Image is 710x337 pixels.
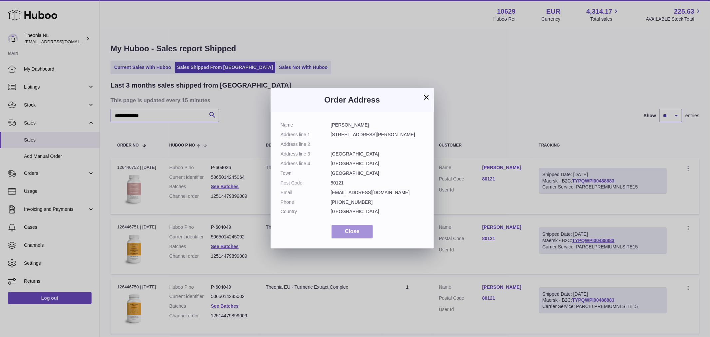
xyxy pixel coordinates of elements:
button: Close [332,225,373,238]
dd: [GEOGRAPHIC_DATA] [331,208,424,215]
dd: [GEOGRAPHIC_DATA] [331,170,424,176]
dt: Address line 2 [281,141,331,148]
dd: [GEOGRAPHIC_DATA] [331,161,424,167]
dd: [PERSON_NAME] [331,122,424,128]
dt: Address line 3 [281,151,331,157]
dt: Email [281,189,331,196]
h3: Order Address [281,95,424,105]
dt: Address line 1 [281,132,331,138]
dt: Address line 4 [281,161,331,167]
dd: 80121 [331,180,424,186]
dd: [STREET_ADDRESS][PERSON_NAME] [331,132,424,138]
dt: Post Code [281,180,331,186]
span: Close [345,228,359,234]
dd: [GEOGRAPHIC_DATA] [331,151,424,157]
dd: [EMAIL_ADDRESS][DOMAIN_NAME] [331,189,424,196]
button: × [422,93,430,101]
dd: [PHONE_NUMBER] [331,199,424,205]
dt: Town [281,170,331,176]
dt: Country [281,208,331,215]
dt: Phone [281,199,331,205]
dt: Name [281,122,331,128]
